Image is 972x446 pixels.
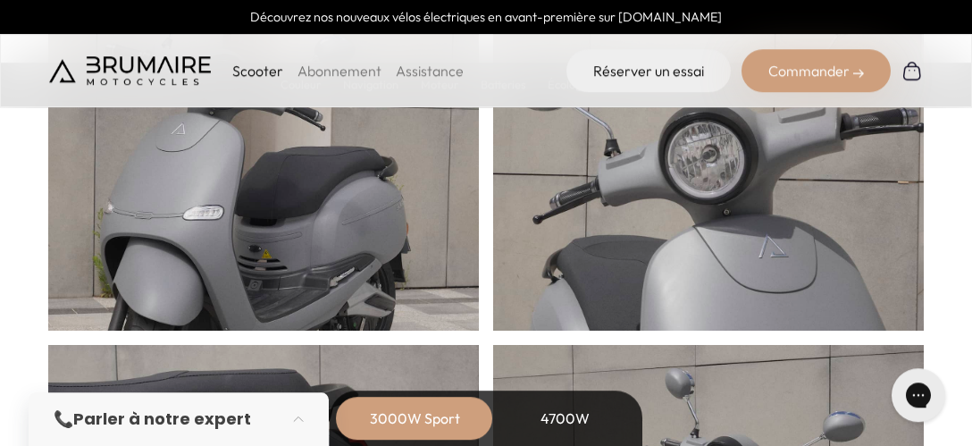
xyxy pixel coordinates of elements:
[883,362,954,428] iframe: Gorgias live chat messenger
[901,60,923,81] img: Panier
[396,62,464,80] a: Assistance
[742,49,891,92] div: Commander
[566,49,731,92] a: Réserver un essai
[493,397,636,440] div: 4700W
[343,397,486,440] div: 3000W Sport
[232,60,283,81] p: Scooter
[49,56,210,85] img: Brumaire Motocycles
[297,62,381,80] a: Abonnement
[853,68,864,79] img: right-arrow-2.png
